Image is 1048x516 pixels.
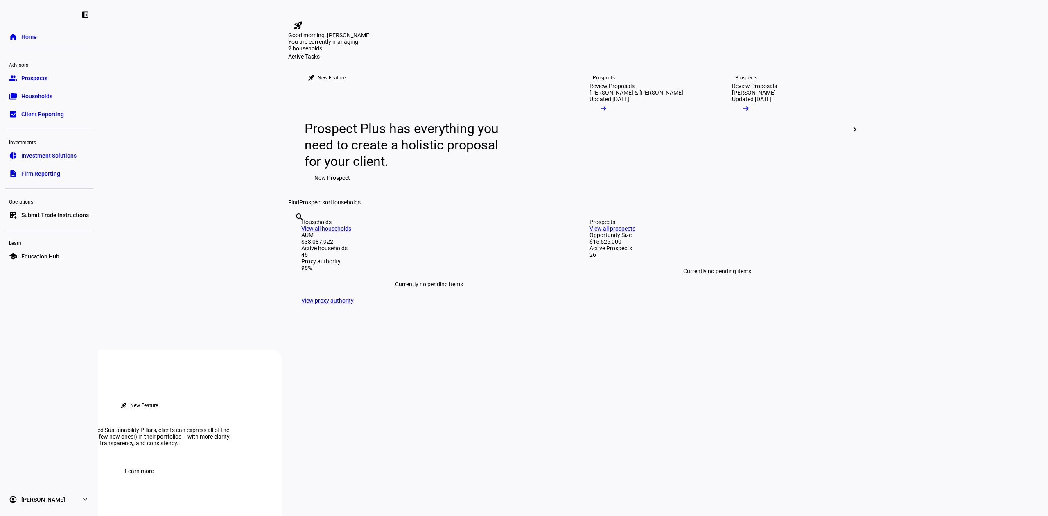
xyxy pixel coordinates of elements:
[850,124,860,134] mat-icon: chevron_right
[719,60,855,199] a: ProspectsReview Proposals[PERSON_NAME]Updated [DATE]
[37,427,242,446] div: With Ethic’s refreshed Sustainability Pillars, clients can express all of the same values (and a ...
[732,89,776,96] div: [PERSON_NAME]
[589,245,845,251] div: Active Prospects
[589,225,635,232] a: View all prospects
[5,70,93,86] a: groupProspects
[5,237,93,248] div: Learn
[115,463,164,479] button: Learn more
[593,75,615,81] div: Prospects
[21,170,60,178] span: Firm Reporting
[288,53,858,60] div: Active Tasks
[301,271,557,297] div: Currently no pending items
[5,88,93,104] a: folder_copyHouseholds
[5,29,93,45] a: homeHome
[9,152,17,160] eth-mat-symbol: pie_chart
[21,496,65,504] span: [PERSON_NAME]
[576,60,712,199] a: ProspectsReview Proposals[PERSON_NAME] & [PERSON_NAME]Updated [DATE]
[21,110,64,118] span: Client Reporting
[81,496,89,504] eth-mat-symbol: expand_more
[305,120,506,170] div: Prospect Plus has everything you need to create a holistic proposal for your client.
[299,199,325,206] span: Prospects
[732,96,772,102] div: Updated [DATE]
[301,245,557,251] div: Active households
[599,104,608,113] mat-icon: arrow_right_alt
[295,223,296,233] input: Enter name of prospect or household
[288,199,858,206] div: Find or
[732,83,777,89] div: Review Proposals
[318,75,346,81] div: New Feature
[301,251,557,258] div: 46
[735,75,757,81] div: Prospects
[5,147,93,164] a: pie_chartInvestment Solutions
[589,232,845,238] div: Opportunity Size
[5,136,93,147] div: Investments
[301,265,557,271] div: 96%
[130,402,158,409] div: New Feature
[589,258,845,284] div: Currently no pending items
[81,11,89,19] eth-mat-symbol: left_panel_close
[9,74,17,82] eth-mat-symbol: group
[301,297,354,304] a: View proxy authority
[330,199,361,206] span: Households
[9,170,17,178] eth-mat-symbol: description
[21,74,47,82] span: Prospects
[301,238,557,245] div: $33,087,922
[9,211,17,219] eth-mat-symbol: list_alt_add
[125,463,154,479] span: Learn more
[9,33,17,41] eth-mat-symbol: home
[5,195,93,207] div: Operations
[305,170,360,186] button: New Prospect
[589,238,845,245] div: $15,525,000
[589,96,629,102] div: Updated [DATE]
[9,110,17,118] eth-mat-symbol: bid_landscape
[301,258,557,265] div: Proxy authority
[589,89,683,96] div: [PERSON_NAME] & [PERSON_NAME]
[308,75,314,81] mat-icon: rocket_launch
[742,104,750,113] mat-icon: arrow_right_alt
[288,38,358,45] span: You are currently managing
[21,33,37,41] span: Home
[295,212,305,222] mat-icon: search
[589,251,845,258] div: 26
[21,92,52,100] span: Households
[5,59,93,70] div: Advisors
[589,83,635,89] div: Review Proposals
[301,219,557,225] div: Households
[301,225,351,232] a: View all households
[5,106,93,122] a: bid_landscapeClient Reporting
[288,45,370,53] div: 2 households
[293,20,303,30] mat-icon: rocket_launch
[21,152,77,160] span: Investment Solutions
[589,219,845,225] div: Prospects
[120,402,127,409] mat-icon: rocket_launch
[9,252,17,260] eth-mat-symbol: school
[288,32,858,38] div: Good morning, [PERSON_NAME]
[301,232,557,238] div: AUM
[314,170,350,186] span: New Prospect
[9,496,17,504] eth-mat-symbol: account_circle
[21,211,89,219] span: Submit Trade Instructions
[21,252,59,260] span: Education Hub
[9,92,17,100] eth-mat-symbol: folder_copy
[5,165,93,182] a: descriptionFirm Reporting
